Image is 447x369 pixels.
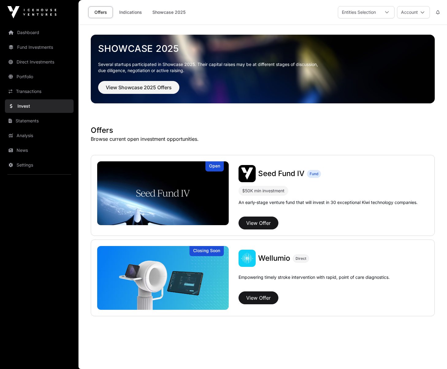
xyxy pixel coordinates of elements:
a: WellumioClosing Soon [97,246,229,310]
a: Statements [5,114,74,128]
span: View Showcase 2025 Offers [106,84,172,91]
img: Seed Fund IV [239,165,256,182]
a: Indications [115,6,146,18]
a: Dashboard [5,26,74,39]
img: Icehouse Ventures Logo [7,6,56,18]
a: Seed Fund IVOpen [97,161,229,225]
a: Seed Fund IV [258,169,304,179]
p: Several startups participated in Showcase 2025. Their capital raises may be at different stages o... [98,61,427,74]
div: $50K min investment [239,186,288,196]
img: Wellumio [239,250,256,267]
a: Analysis [5,129,74,142]
a: View Showcase 2025 Offers [98,87,179,93]
span: Direct [296,256,306,261]
a: Invest [5,99,74,113]
a: Transactions [5,85,74,98]
iframe: Chat Widget [416,340,447,369]
img: Wellumio [97,246,229,310]
a: Wellumio [258,253,290,263]
a: Portfolio [5,70,74,83]
a: Fund Investments [5,40,74,54]
button: View Showcase 2025 Offers [98,81,179,94]
img: Showcase 2025 [91,35,435,103]
a: News [5,144,74,157]
a: Direct Investments [5,55,74,69]
div: Entities Selection [338,6,380,18]
div: Open [205,161,224,171]
h1: Offers [91,125,435,135]
a: Settings [5,158,74,172]
span: Fund [310,171,318,176]
span: Wellumio [258,254,290,263]
div: Closing Soon [189,246,224,256]
p: Browse current open investment opportunities. [91,135,435,143]
a: Showcase 2025 [98,43,427,54]
button: Account [397,6,430,18]
button: View Offer [239,217,278,229]
p: Empowering timely stroke intervention with rapid, point of care diagnostics. [239,274,390,289]
a: Showcase 2025 [148,6,189,18]
div: $50K min investment [242,187,285,194]
img: Seed Fund IV [97,161,229,225]
a: Offers [88,6,113,18]
p: An early-stage venture fund that will invest in 30 exceptional Kiwi technology companies. [239,199,418,206]
button: View Offer [239,291,278,304]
